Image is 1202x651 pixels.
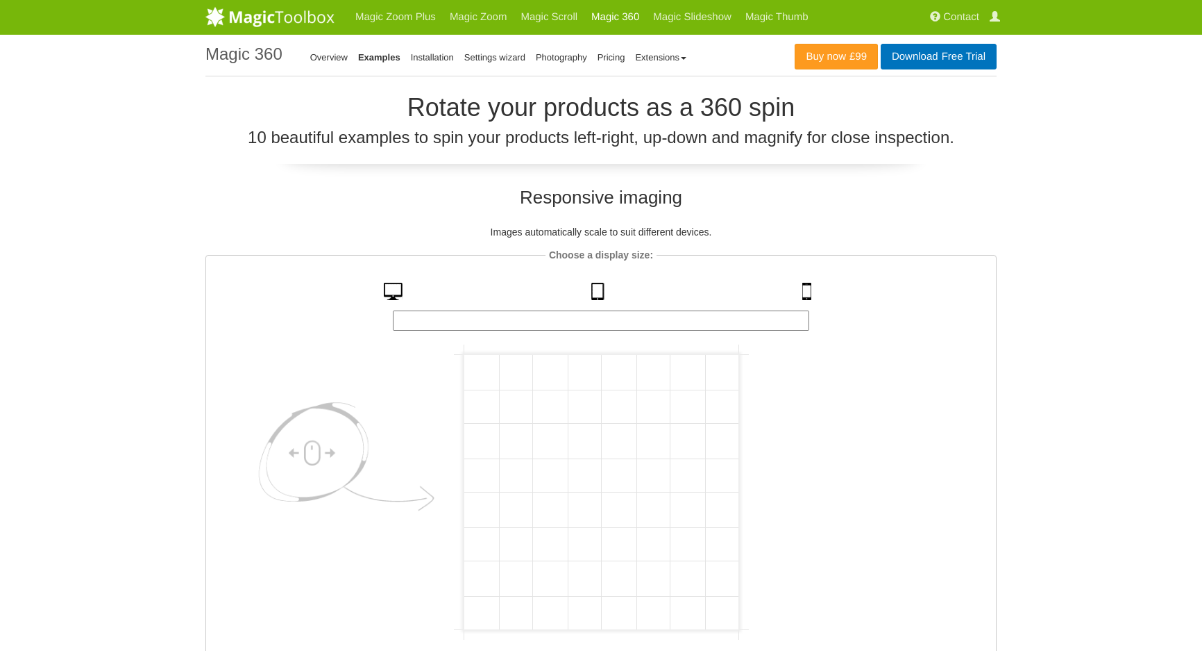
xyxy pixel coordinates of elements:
a: Tablet [586,283,613,307]
span: Free Trial [938,51,985,63]
span: Contact [943,11,979,23]
a: Examples [358,52,400,63]
a: Photography [536,52,587,63]
a: Overview [310,52,348,63]
a: Settings wizard [464,52,525,63]
a: Installation [411,52,454,63]
p: Images automatically scale to suit different devices. [205,224,997,240]
span: £99 [846,51,867,63]
a: Buy now£99 [795,44,878,69]
a: DownloadFree Trial [881,44,997,69]
legend: Choose a display size: [545,247,657,263]
h3: 10 beautiful examples to spin your products left-right, up-down and magnify for close inspection. [205,129,997,147]
a: Desktop [378,283,412,307]
h2: Rotate your products as a 360 spin [205,94,997,122]
h2: Responsive imaging [205,185,997,210]
a: Extensions [635,52,686,63]
a: Mobile [797,283,820,307]
a: Pricing [598,52,625,63]
img: MagicToolbox.com - Image tools for your website [205,6,335,27]
h1: Magic 360 [205,45,282,63]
